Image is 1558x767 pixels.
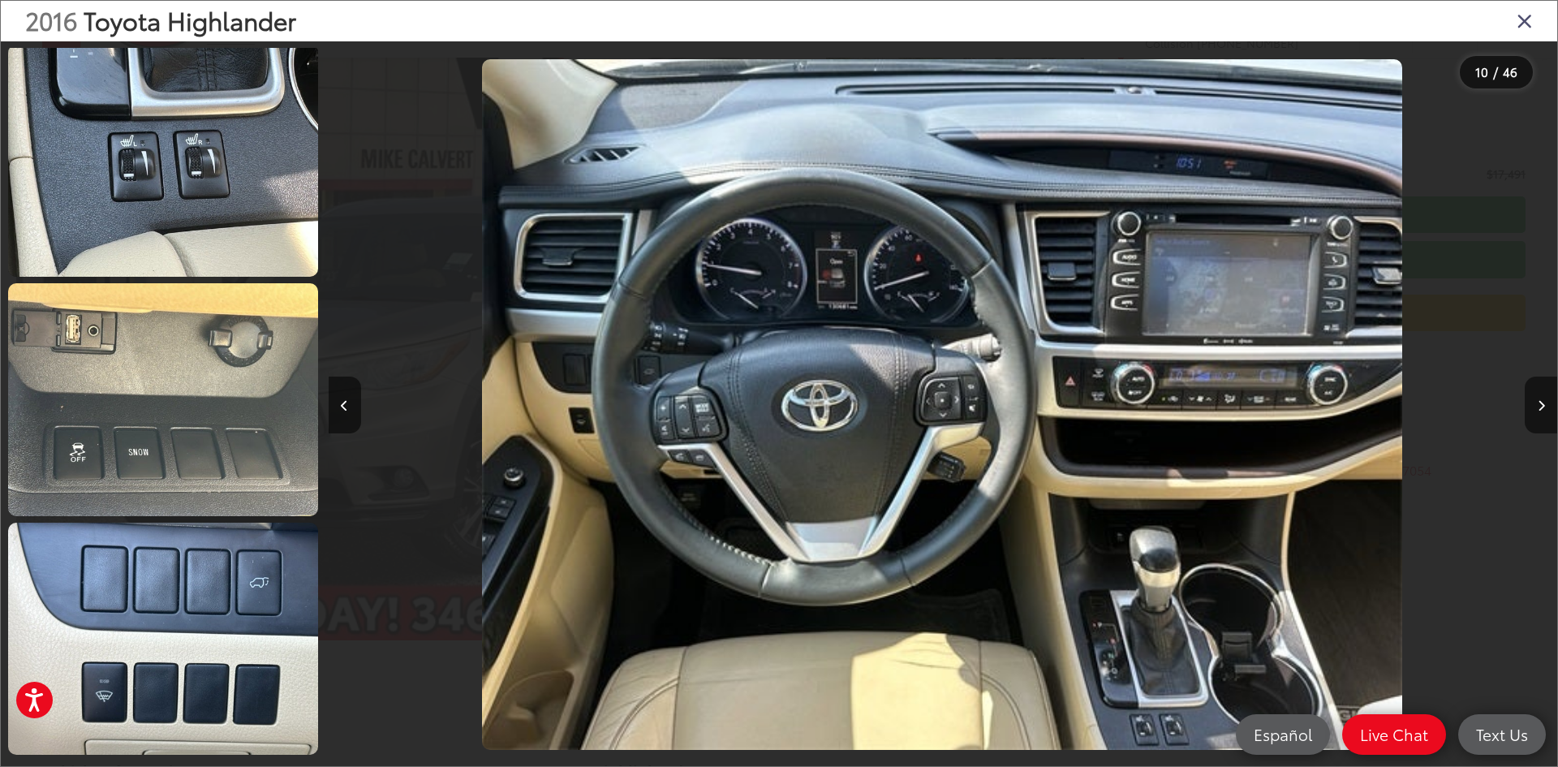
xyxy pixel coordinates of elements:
[328,59,1556,750] div: 2016 Toyota Highlander XLE V6 9
[5,282,321,519] img: 2016 Toyota Highlander XLE V6
[1458,714,1546,755] a: Text Us
[1525,377,1557,433] button: Next image
[1517,10,1533,31] i: Close gallery
[84,2,296,37] span: Toyota Highlander
[5,42,321,279] img: 2016 Toyota Highlander XLE V6
[1475,62,1488,80] span: 10
[25,2,77,37] span: 2016
[1503,62,1517,80] span: 46
[1236,714,1330,755] a: Español
[5,520,321,757] img: 2016 Toyota Highlander XLE V6
[329,377,361,433] button: Previous image
[1246,724,1320,744] span: Español
[1352,724,1436,744] span: Live Chat
[1342,714,1446,755] a: Live Chat
[482,59,1402,750] img: 2016 Toyota Highlander XLE V6
[1491,67,1500,78] span: /
[1468,724,1536,744] span: Text Us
